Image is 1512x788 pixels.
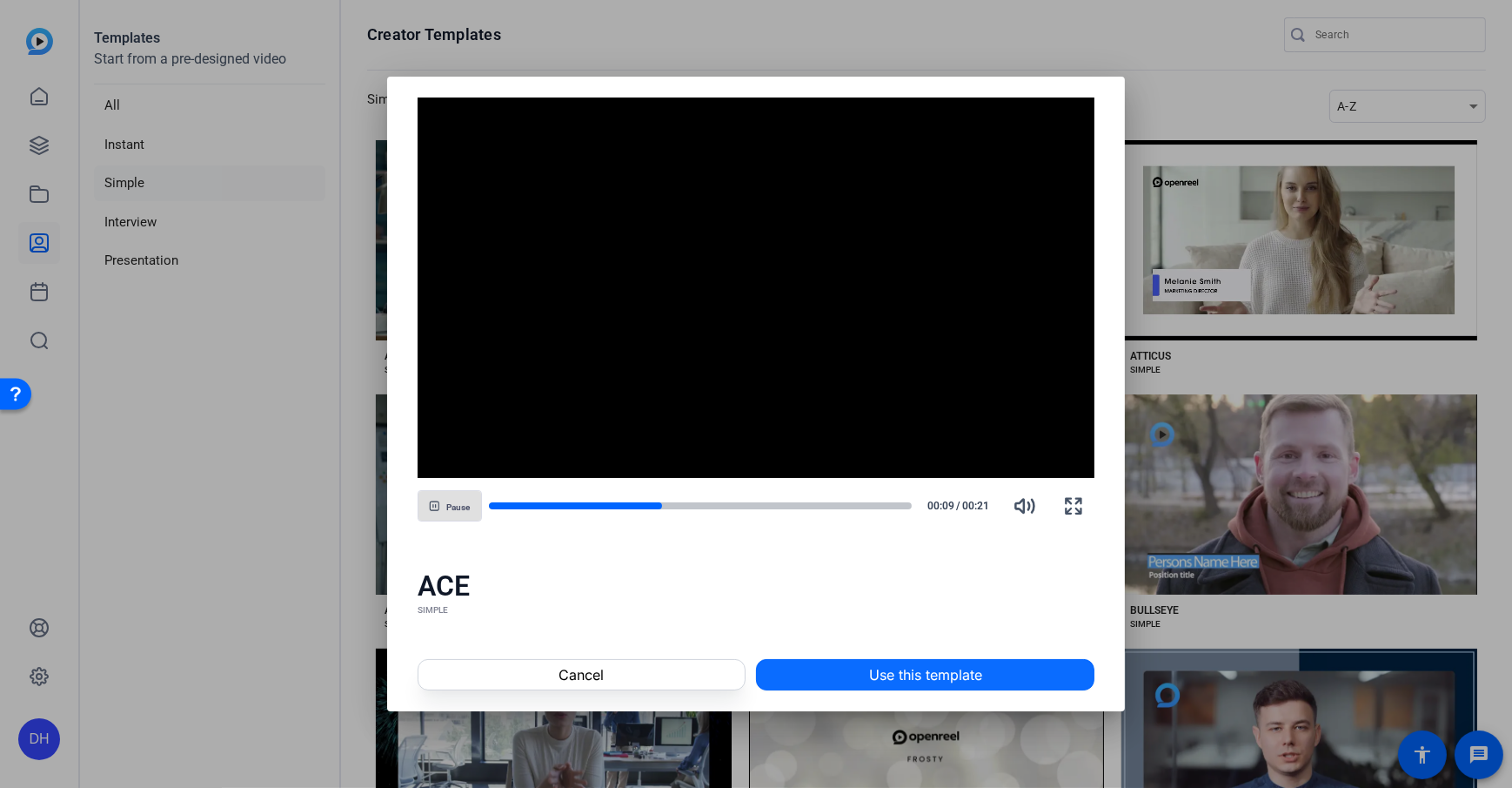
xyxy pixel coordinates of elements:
span: Use this template [869,664,982,685]
span: Cancel [559,664,604,685]
button: Cancel [418,659,746,690]
span: 00:09 [919,498,954,514]
div: Video Player [418,98,1095,479]
button: Pause [418,490,482,522]
div: ACE [418,569,1095,603]
button: Mute [1004,485,1046,527]
button: Fullscreen [1053,485,1094,527]
span: Pause [446,502,470,513]
div: SIMPLE [418,603,1095,617]
span: 00:21 [962,498,998,514]
button: Use this template [756,659,1094,690]
div: / [919,498,997,514]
